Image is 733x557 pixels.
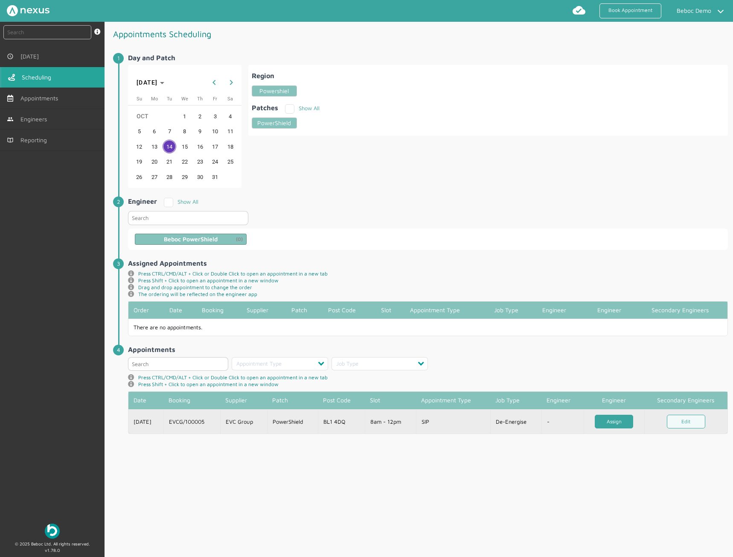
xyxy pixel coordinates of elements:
[162,169,177,185] button: October 28, 2025
[20,116,50,123] span: Engineers
[138,291,257,298] span: The ordering will be reflected on the engineer app
[207,124,223,139] button: October 10, 2025
[138,270,328,277] span: Press CTRL/CMD/ALT + Click or Double Click to open an appointment in a new tab
[178,109,192,123] span: 1
[208,109,222,123] span: 3
[286,302,323,319] th: Patch
[128,259,728,267] h2: Assigned Appointments ️️️
[223,124,238,139] button: October 11, 2025
[163,409,220,434] td: EVCG/100005
[131,154,147,170] button: October 19, 2025
[252,72,274,79] h2: Region
[162,124,177,139] button: October 7, 2025
[138,374,328,381] span: Press CTRL/CMD/ALT + Click or Double Click to open an appointment in a new tab
[490,409,541,434] td: De-Energise
[138,381,279,388] span: Press Shift + Click to open an appointment in a new window
[192,124,208,139] button: October 9, 2025
[213,96,217,102] span: Fr
[318,392,365,409] th: Post Code
[20,53,42,60] span: [DATE]
[267,409,318,434] td: PowerShield
[241,302,286,319] th: Supplier
[128,54,728,62] h2: Day and Patch ️️️
[133,75,168,90] button: Choose month and year
[132,125,146,138] span: 5
[128,357,228,371] input: Search by: Ref, PostCode, MPAN, MPRN, Account, Customer
[416,392,490,409] th: Appointment Type
[667,415,705,429] a: Edit
[208,155,222,169] span: 24
[208,140,222,153] span: 17
[138,277,279,284] span: Press Shift + Click to open an appointment in a new window
[147,169,162,185] button: October 27, 2025
[131,108,177,124] td: OCT
[192,108,208,124] button: October 2, 2025
[177,108,192,124] button: October 1, 2025
[113,25,424,43] h1: Appointments Scheduling
[227,96,233,102] span: Sa
[131,139,147,154] button: October 12, 2025
[192,139,208,154] button: October 16, 2025
[595,415,633,429] a: Assign
[7,116,14,123] img: md-people.svg
[365,409,416,434] td: 8am - 12pm
[572,3,586,17] img: md-cloud-done.svg
[131,169,147,185] button: October 26, 2025
[178,140,192,153] span: 15
[224,109,237,123] span: 4
[128,346,728,353] h2: Appointments
[584,392,644,409] th: Engineer
[193,170,207,184] span: 30
[167,96,172,102] span: Tu
[252,85,297,97] div: Powershiel
[7,5,49,16] img: Nexus
[585,302,633,319] th: Engineer
[147,124,162,139] button: October 6, 2025
[197,96,203,102] span: Th
[223,74,240,91] button: Next month
[148,140,161,153] span: 13
[541,392,584,409] th: Engineer
[405,302,489,319] th: Appointment Type
[178,155,192,169] span: 22
[163,392,220,409] th: Booking
[220,392,267,409] th: Supplier
[223,139,238,154] button: October 18, 2025
[163,140,176,153] span: 14
[193,140,207,153] span: 16
[128,409,163,434] td: [DATE]
[20,95,61,102] span: Appointments
[489,302,537,319] th: Job Type
[224,155,237,169] span: 25
[22,74,55,81] span: Scheduling
[147,154,162,170] button: October 20, 2025
[132,170,146,184] span: 26
[131,124,147,139] button: October 5, 2025
[223,154,238,170] button: October 25, 2025
[416,409,490,434] td: SIP
[644,392,727,409] th: Secondary Engineers
[164,302,197,319] th: Date
[147,139,162,154] button: October 13, 2025
[192,154,208,170] button: October 23, 2025
[220,409,267,434] td: EVC Group
[163,170,176,184] span: 28
[224,125,237,138] span: 11
[318,409,365,434] td: BL1 4DQ
[252,104,278,111] h2: Patches
[138,284,252,291] span: Drag and drop appointment to change the order
[3,25,91,39] input: Search by: Ref, PostCode, MPAN, MPRN, Account, Customer
[178,125,192,138] span: 8
[128,302,164,319] th: Order
[193,155,207,169] span: 23
[223,108,238,124] button: October 4, 2025
[151,96,158,102] span: Mo
[599,3,661,18] a: Book Appointment
[633,302,727,319] th: Secondary Engineers
[128,197,157,205] h2: Engineer
[177,169,192,185] button: October 29, 2025
[208,125,222,138] span: 10
[164,236,218,243] div: beboc.powershield@gmail.com
[162,139,177,154] button: October 14, 2025
[207,154,223,170] button: October 24, 2025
